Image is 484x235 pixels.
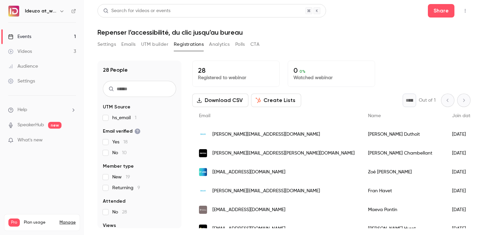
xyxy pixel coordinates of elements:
[174,39,204,50] button: Registrations
[8,63,38,70] div: Audience
[68,137,76,143] iframe: Noticeable Trigger
[8,219,20,227] span: Pro
[135,115,136,120] span: 1
[122,210,127,214] span: 28
[293,66,369,74] p: 0
[97,39,116,50] button: Settings
[198,74,274,81] p: Registered to webinar
[445,200,480,219] div: [DATE]
[123,140,128,144] span: 18
[112,149,127,156] span: No
[452,113,473,118] span: Join date
[8,33,31,40] div: Events
[121,39,135,50] button: Emails
[97,28,471,36] h1: Repenser l’accessibilité, du clic jusqu’au bureau
[103,163,134,170] span: Member type
[103,198,125,205] span: Attended
[293,74,369,81] p: Watched webinar
[8,48,32,55] div: Videos
[17,122,44,129] a: SpeakerHub
[361,144,445,163] div: [PERSON_NAME] Chambellant
[103,128,140,135] span: Email verified
[212,225,285,232] span: [EMAIL_ADDRESS][DOMAIN_NAME]
[8,106,76,113] li: help-dropdown-opener
[212,206,285,213] span: [EMAIL_ADDRESS][DOMAIN_NAME]
[299,69,306,74] span: 0 %
[199,187,207,195] img: ideuzo.com
[445,125,480,144] div: [DATE]
[250,39,259,50] button: CTA
[199,168,207,176] img: itlink.fr
[212,131,320,138] span: [PERSON_NAME][EMAIL_ADDRESS][DOMAIN_NAME]
[48,122,62,129] span: new
[17,106,27,113] span: Help
[212,188,320,195] span: [PERSON_NAME][EMAIL_ADDRESS][DOMAIN_NAME]
[103,104,130,110] span: UTM Source
[361,163,445,181] div: Zoé [PERSON_NAME]
[112,114,136,121] span: hs_email
[24,220,55,225] span: Plan usage
[198,66,274,74] p: 28
[192,94,248,107] button: Download CSV
[103,222,116,229] span: Views
[112,174,130,180] span: New
[103,66,128,74] h1: 28 People
[361,125,445,144] div: [PERSON_NAME] Duthoit
[368,113,381,118] span: Name
[212,169,285,176] span: [EMAIL_ADDRESS][DOMAIN_NAME]
[209,39,230,50] button: Analytics
[126,175,130,179] span: 19
[199,113,210,118] span: Email
[361,200,445,219] div: Maeva Pontin
[419,97,436,104] p: Out of 1
[199,206,207,214] img: interaction-groupe.com
[59,220,76,225] a: Manage
[103,7,170,14] div: Search for videos or events
[141,39,168,50] button: UTM builder
[445,163,480,181] div: [DATE]
[199,149,207,157] img: dentsu.com
[17,137,43,144] span: What's new
[122,150,127,155] span: 10
[361,181,445,200] div: Fran Havet
[251,94,301,107] button: Create Lists
[112,184,140,191] span: Returning
[8,6,19,16] img: Ideuzo at_work
[212,150,355,157] span: [PERSON_NAME][EMAIL_ADDRESS][PERSON_NAME][DOMAIN_NAME]
[137,186,140,190] span: 9
[25,8,56,14] h6: Ideuzo at_work
[112,139,128,145] span: Yes
[235,39,245,50] button: Polls
[199,225,207,233] img: legallais.com
[445,144,480,163] div: [DATE]
[112,209,127,215] span: No
[445,181,480,200] div: [DATE]
[428,4,454,18] button: Share
[8,78,35,85] div: Settings
[199,130,207,138] img: ideuzo.com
